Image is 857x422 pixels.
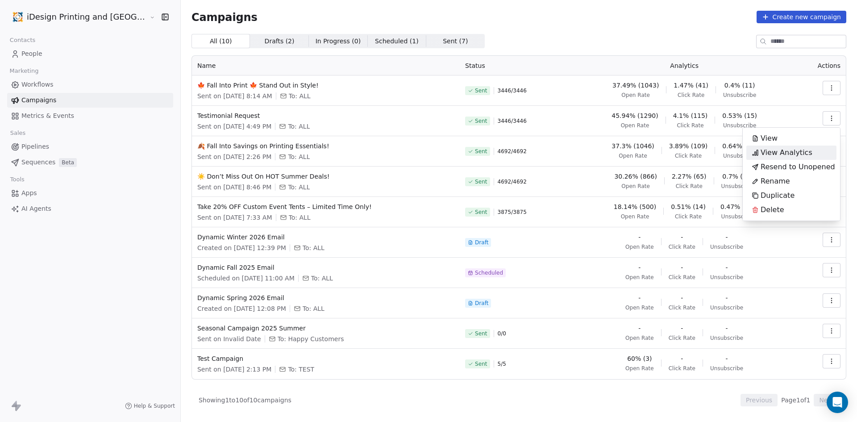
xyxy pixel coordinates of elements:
[761,162,835,172] span: Resend to Unopened
[761,205,784,215] span: Delete
[761,147,812,158] span: View Analytics
[761,133,778,144] span: View
[761,190,795,201] span: Duplicate
[761,176,790,187] span: Rename
[746,131,836,217] div: Suggestions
